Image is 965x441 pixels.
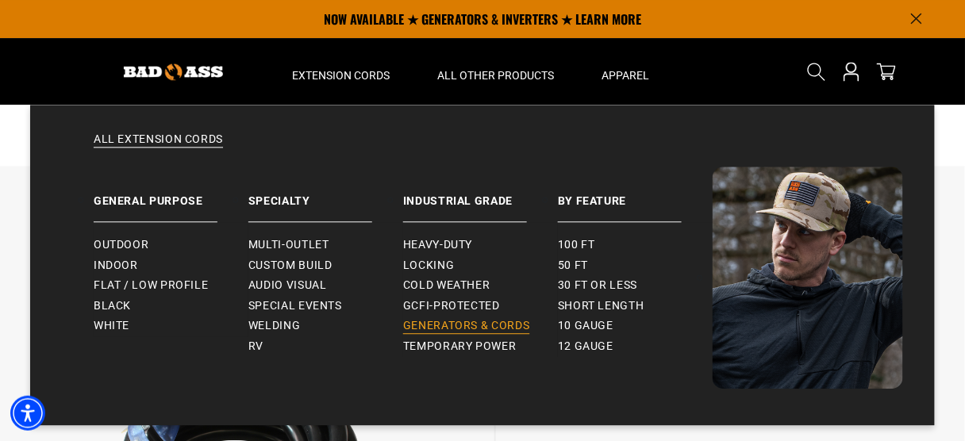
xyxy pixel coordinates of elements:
[804,59,829,84] summary: Search
[248,235,403,255] a: Multi-Outlet
[248,299,342,313] span: Special Events
[839,38,864,105] a: Open this option
[94,278,209,293] span: Flat / Low Profile
[248,296,403,316] a: Special Events
[874,62,899,81] a: cart
[248,238,329,252] span: Multi-Outlet
[248,336,403,357] a: RV
[10,396,45,431] div: Accessibility Menu
[558,275,713,296] a: 30 ft or less
[94,259,138,273] span: Indoor
[713,167,903,389] img: Bad Ass Extension Cords
[248,316,403,336] a: Welding
[94,299,131,313] span: Black
[94,167,248,222] a: General Purpose
[248,278,327,293] span: Audio Visual
[124,63,223,80] img: Bad Ass Extension Cords
[403,238,472,252] span: Heavy-Duty
[403,336,558,357] a: Temporary Power
[403,167,558,222] a: Industrial Grade
[94,316,248,336] a: White
[94,255,248,276] a: Indoor
[558,296,713,316] a: Short Length
[403,316,558,336] a: Generators & Cords
[437,68,554,82] span: All Other Products
[94,275,248,296] a: Flat / Low Profile
[403,255,558,276] a: Locking
[248,339,263,354] span: RV
[403,319,530,333] span: Generators & Cords
[558,255,713,276] a: 50 ft
[268,38,413,105] summary: Extension Cords
[94,296,248,316] a: Black
[94,235,248,255] a: Outdoor
[248,255,403,276] a: Custom Build
[558,319,613,333] span: 10 gauge
[403,296,558,316] a: GCFI-Protected
[248,319,300,333] span: Welding
[248,259,333,273] span: Custom Build
[558,316,713,336] a: 10 gauge
[94,238,148,252] span: Outdoor
[94,319,129,333] span: White
[62,132,903,167] a: All Extension Cords
[403,275,558,296] a: Cold Weather
[248,167,403,222] a: Specialty
[558,235,713,255] a: 100 ft
[558,336,713,357] a: 12 gauge
[403,278,490,293] span: Cold Weather
[558,278,637,293] span: 30 ft or less
[558,259,588,273] span: 50 ft
[558,299,644,313] span: Short Length
[403,259,454,273] span: Locking
[413,38,578,105] summary: All Other Products
[403,299,500,313] span: GCFI-Protected
[248,275,403,296] a: Audio Visual
[578,38,673,105] summary: Apparel
[602,68,649,82] span: Apparel
[403,235,558,255] a: Heavy-Duty
[292,68,390,82] span: Extension Cords
[403,339,517,354] span: Temporary Power
[558,167,713,222] a: By Feature
[558,339,613,354] span: 12 gauge
[558,238,595,252] span: 100 ft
